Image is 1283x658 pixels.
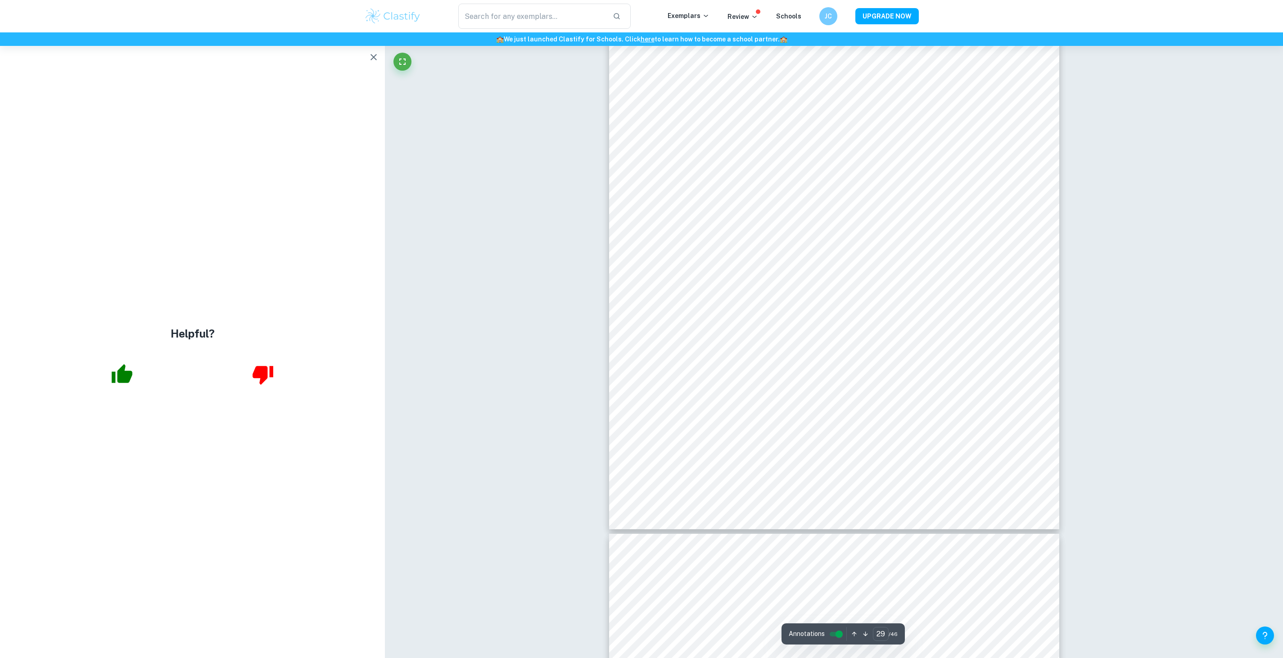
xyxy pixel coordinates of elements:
p: Exemplars [668,11,709,21]
button: UPGRADE NOW [855,8,919,24]
button: Fullscreen [393,53,411,71]
button: JC [819,7,837,25]
span: 🏫 [496,36,504,43]
h6: JC [823,11,834,21]
a: Schools [776,13,801,20]
span: / 46 [889,630,898,638]
button: Help and Feedback [1256,626,1274,644]
span: 🏫 [780,36,787,43]
a: here [641,36,655,43]
p: Review [727,12,758,22]
h6: We just launched Clastify for Schools. Click to learn how to become a school partner. [2,34,1281,44]
img: Clastify logo [364,7,421,25]
input: Search for any exemplars... [458,4,605,29]
span: Annotations [789,629,825,639]
h4: Helpful? [171,325,215,342]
